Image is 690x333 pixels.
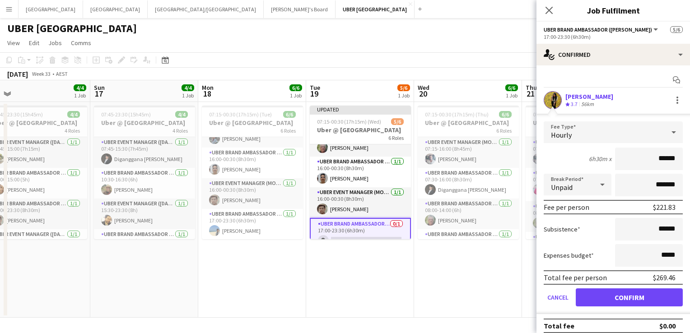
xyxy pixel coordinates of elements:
[7,69,28,79] div: [DATE]
[526,232,627,263] app-card-role: UBER Brand Ambassador ([PERSON_NAME])1/1
[264,0,336,18] button: [PERSON_NAME]'s Board
[30,70,52,77] span: Week 33
[65,127,80,134] span: 4 Roles
[7,22,137,35] h1: UBER [GEOGRAPHIC_DATA]
[524,88,537,99] span: 21
[505,84,518,91] span: 6/6
[544,26,652,33] span: UBER Brand Ambassador (Mon - Fri)
[544,33,683,40] div: 17:00-23:30 (6h30m)
[94,168,195,199] app-card-role: UBER Brand Ambassador ([DATE])1/110:30-16:30 (6h)[PERSON_NAME]
[536,44,690,65] div: Confirmed
[310,157,411,187] app-card-role: UBER Brand Ambassador ([PERSON_NAME])1/116:00-00:30 (8h30m)[PERSON_NAME]
[544,321,574,330] div: Total fee
[589,155,611,163] div: 6h30m x
[200,88,214,99] span: 18
[19,0,83,18] button: [GEOGRAPHIC_DATA]
[526,119,627,127] h3: Uber @ [GEOGRAPHIC_DATA]
[310,106,411,239] app-job-card: Updated07:15-00:30 (17h15m) (Wed)5/6Uber @ [GEOGRAPHIC_DATA]6 Roles07:30-16:00 (8h30m)[PERSON_NAM...
[94,106,195,239] app-job-card: 07:45-23:30 (15h45m)4/4Uber @ [GEOGRAPHIC_DATA]4 RolesUBER Event Manager ([DATE])1/107:45-15:30 (...
[659,321,676,330] div: $0.00
[48,39,62,47] span: Jobs
[506,92,517,99] div: 1 Job
[418,106,519,239] app-job-card: 07:15-00:30 (17h15m) (Thu)6/6Uber @ [GEOGRAPHIC_DATA]6 RolesUBER Event Manager (Mon - Fri)1/107:1...
[93,88,105,99] span: 17
[544,26,659,33] button: UBER Brand Ambassador ([PERSON_NAME])
[56,70,68,77] div: AEST
[397,84,410,91] span: 5/6
[83,0,148,18] button: [GEOGRAPHIC_DATA]
[148,0,264,18] button: [GEOGRAPHIC_DATA]/[GEOGRAPHIC_DATA]
[182,84,194,91] span: 4/4
[418,137,519,168] app-card-role: UBER Event Manager (Mon - Fri)1/107:15-16:00 (8h45m)[PERSON_NAME]
[653,273,676,282] div: $269.46
[576,288,683,306] button: Confirm
[94,119,195,127] h3: Uber @ [GEOGRAPHIC_DATA]
[571,101,578,107] span: 3.7
[565,92,613,101] div: [PERSON_NAME]
[7,39,20,47] span: View
[336,0,415,18] button: UBER [GEOGRAPHIC_DATA]
[418,83,429,92] span: Wed
[544,288,572,306] button: Cancel
[526,168,627,201] app-card-role: UBER Brand Ambassador ([PERSON_NAME])1/107:30-16:00 (8h30m)[PERSON_NAME] [PERSON_NAME]
[71,39,91,47] span: Comms
[67,37,95,49] a: Comms
[533,111,593,118] span: 07:15-00:30 (17h15m) (Fri)
[670,26,683,33] span: 5/6
[202,148,303,178] app-card-role: UBER Brand Ambassador ([PERSON_NAME])1/116:00-00:30 (8h30m)[PERSON_NAME]
[416,88,429,99] span: 20
[280,127,296,134] span: 6 Roles
[310,187,411,218] app-card-role: UBER Event Manager (Mon - Fri)1/116:00-00:30 (8h30m)[PERSON_NAME]
[544,203,589,212] div: Fee per person
[202,106,303,239] app-job-card: 07:15-00:30 (17h15m) (Tue)6/6Uber @ [GEOGRAPHIC_DATA]6 Roles[PERSON_NAME]UBER Brand Ambassador ([...
[74,84,86,91] span: 4/4
[202,83,214,92] span: Mon
[74,92,86,99] div: 1 Job
[175,111,188,118] span: 4/4
[4,37,23,49] a: View
[526,106,627,239] app-job-card: 07:15-00:30 (17h15m) (Fri)6/6Uber @ [GEOGRAPHIC_DATA]6 RolesUBER Event Manager (Mon - Fri)1/107:1...
[67,111,80,118] span: 4/4
[310,126,411,134] h3: Uber @ [GEOGRAPHIC_DATA]
[526,201,627,232] app-card-role: UBER Brand Ambassador ([PERSON_NAME])1/108:00-14:00 (6h)[PERSON_NAME]
[398,92,410,99] div: 1 Job
[310,218,411,250] app-card-role: UBER Brand Ambassador ([PERSON_NAME])0/117:00-23:30 (6h30m)
[496,127,512,134] span: 6 Roles
[45,37,65,49] a: Jobs
[526,137,627,168] app-card-role: UBER Event Manager (Mon - Fri)1/107:15-16:00 (8h45m)[PERSON_NAME]
[29,39,39,47] span: Edit
[418,199,519,229] app-card-role: UBER Brand Ambassador ([PERSON_NAME])1/108:00-14:00 (6h)[PERSON_NAME]
[101,111,151,118] span: 07:45-23:30 (15h45m)
[172,127,188,134] span: 4 Roles
[544,225,580,233] label: Subsistence
[418,168,519,199] app-card-role: UBER Brand Ambassador ([PERSON_NAME])1/107:30-16:00 (8h30m)Diganggana [PERSON_NAME]
[310,83,320,92] span: Tue
[202,119,303,127] h3: Uber @ [GEOGRAPHIC_DATA]
[579,101,596,108] div: 56km
[94,229,195,260] app-card-role: UBER Brand Ambassador ([DATE])1/116:30-21:30 (5h)
[289,84,302,91] span: 6/6
[653,203,676,212] div: $221.83
[536,5,690,16] h3: Job Fulfilment
[418,119,519,127] h3: Uber @ [GEOGRAPHIC_DATA]
[202,209,303,240] app-card-role: UBER Brand Ambassador ([PERSON_NAME])1/117:00-23:30 (6h30m)[PERSON_NAME]
[526,83,537,92] span: Thu
[499,111,512,118] span: 6/6
[202,178,303,209] app-card-role: UBER Event Manager (Mon - Fri)1/116:00-00:30 (8h30m)[PERSON_NAME]
[425,111,489,118] span: 07:15-00:30 (17h15m) (Thu)
[209,111,272,118] span: 07:15-00:30 (17h15m) (Tue)
[308,88,320,99] span: 19
[94,199,195,229] app-card-role: UBER Event Manager ([DATE])1/115:30-23:30 (8h)[PERSON_NAME]
[283,111,296,118] span: 6/6
[391,118,404,125] span: 5/6
[94,137,195,168] app-card-role: UBER Event Manager ([DATE])1/107:45-15:30 (7h45m)Diganggana [PERSON_NAME]
[290,92,302,99] div: 1 Job
[551,130,572,139] span: Hourly
[551,183,573,192] span: Unpaid
[182,92,194,99] div: 1 Job
[94,83,105,92] span: Sun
